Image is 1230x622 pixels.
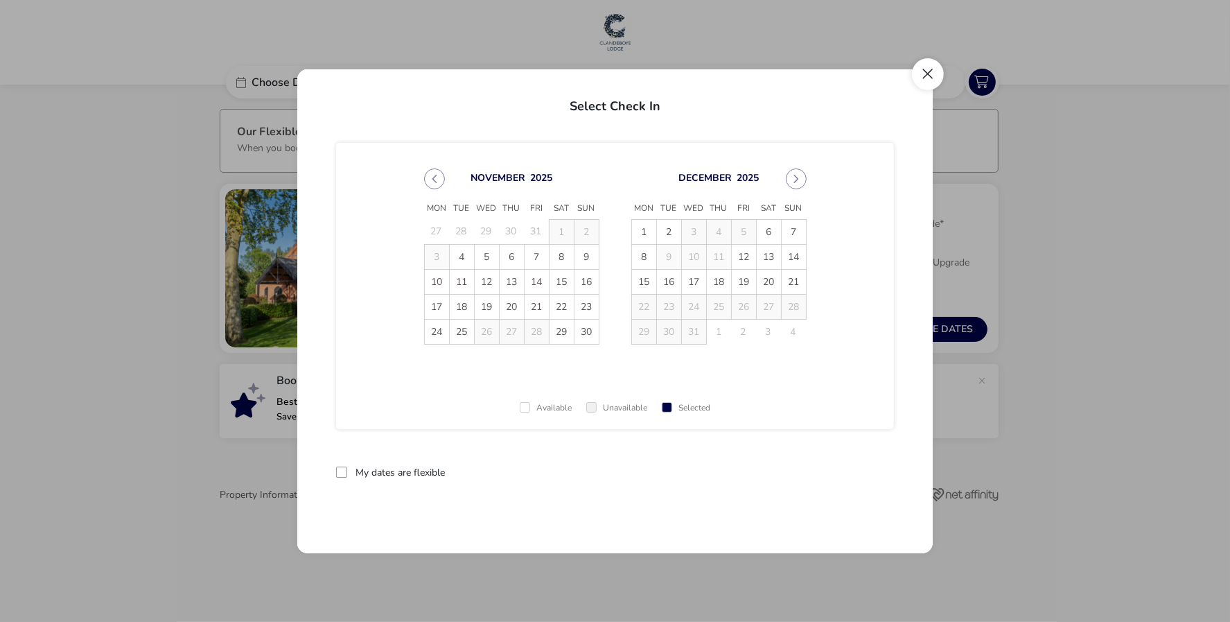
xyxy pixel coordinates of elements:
span: 10 [425,270,449,294]
td: 22 [631,294,656,319]
span: Wed [681,198,706,219]
td: 14 [781,244,806,269]
td: 12 [474,269,499,294]
div: Unavailable [586,404,648,413]
td: 1 [706,319,731,344]
span: 14 [525,270,549,294]
span: 16 [574,270,599,294]
button: Choose Year [530,171,552,184]
td: 30 [574,319,599,344]
span: Tue [449,198,474,219]
td: 28 [781,294,806,319]
td: 8 [549,244,574,269]
span: 18 [707,270,731,294]
span: 5 [475,245,499,269]
td: 20 [756,269,781,294]
td: 18 [449,294,474,319]
td: 8 [631,244,656,269]
td: 10 [424,269,449,294]
td: 18 [706,269,731,294]
span: 19 [732,270,756,294]
td: 28 [449,219,474,244]
td: 30 [499,219,524,244]
button: Choose Month [678,171,732,184]
span: Thu [499,198,524,219]
td: 19 [731,269,756,294]
span: 15 [550,270,574,294]
span: Sun [781,198,806,219]
span: 13 [757,245,781,269]
td: 5 [474,244,499,269]
span: 15 [632,270,656,294]
td: 14 [524,269,549,294]
div: Choose Date [412,152,819,361]
td: 6 [499,244,524,269]
span: 12 [475,270,499,294]
td: 16 [656,269,681,294]
td: 7 [781,219,806,244]
label: My dates are flexible [355,468,445,478]
span: 25 [450,320,474,344]
td: 4 [706,219,731,244]
td: 27 [424,219,449,244]
td: 20 [499,294,524,319]
span: Thu [706,198,731,219]
td: 1 [549,219,574,244]
td: 29 [631,319,656,344]
span: 6 [500,245,524,269]
td: 30 [656,319,681,344]
td: 21 [524,294,549,319]
td: 3 [681,219,706,244]
span: 2 [657,220,681,244]
span: Fri [524,198,549,219]
td: 28 [524,319,549,344]
button: Choose Month [471,171,525,184]
span: Mon [631,198,656,219]
td: 29 [549,319,574,344]
span: 30 [574,320,599,344]
span: 7 [525,245,549,269]
span: Sun [574,198,599,219]
td: 12 [731,244,756,269]
span: Tue [656,198,681,219]
span: 21 [782,270,806,294]
td: 31 [681,319,706,344]
td: 24 [681,294,706,319]
button: Previous Month [424,169,445,189]
span: 20 [500,295,524,319]
td: 27 [499,319,524,344]
span: 17 [425,295,449,319]
span: Sat [549,198,574,219]
td: 23 [574,294,599,319]
span: 1 [632,220,656,244]
td: 24 [424,319,449,344]
span: 4 [450,245,474,269]
td: 13 [499,269,524,294]
td: 5 [731,219,756,244]
h2: Select Check In [308,83,922,123]
td: 1 [631,219,656,244]
span: 29 [550,320,574,344]
td: 16 [574,269,599,294]
span: 22 [550,295,574,319]
td: 25 [706,294,731,319]
td: 3 [424,244,449,269]
td: 25 [449,319,474,344]
td: 21 [781,269,806,294]
td: 10 [681,244,706,269]
button: Next Month [786,169,807,189]
td: 9 [574,244,599,269]
span: 12 [732,245,756,269]
span: 8 [550,245,574,269]
td: 15 [631,269,656,294]
td: 29 [474,219,499,244]
td: 17 [681,269,706,294]
span: 16 [657,270,681,294]
span: Wed [474,198,499,219]
button: Close [912,58,944,90]
td: 7 [524,244,549,269]
td: 2 [574,219,599,244]
span: 11 [450,270,474,294]
div: Available [520,404,572,413]
div: Selected [662,404,711,413]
